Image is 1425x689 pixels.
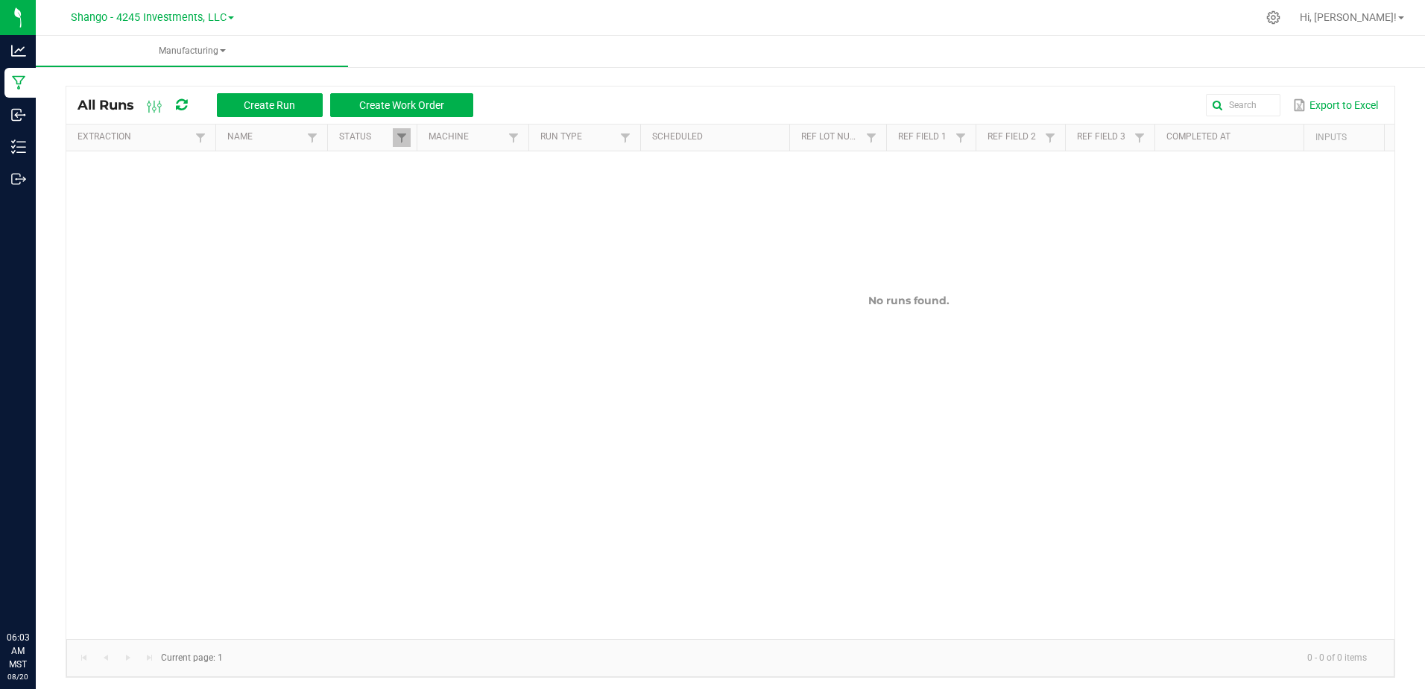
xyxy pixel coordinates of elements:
[244,99,295,111] span: Create Run
[652,131,783,143] a: ScheduledSortable
[505,128,522,147] a: Filter
[192,128,209,147] a: Filter
[78,92,484,118] div: All Runs
[898,131,951,143] a: Ref Field 1Sortable
[339,131,392,143] a: StatusSortable
[7,631,29,671] p: 06:03 AM MST
[1131,128,1148,147] a: Filter
[1264,10,1283,25] div: Manage settings
[1166,131,1298,143] a: Completed AtSortable
[11,139,26,154] inline-svg: Inventory
[303,128,321,147] a: Filter
[217,93,323,117] button: Create Run
[11,107,26,122] inline-svg: Inbound
[232,646,1379,670] kendo-pager-info: 0 - 0 of 0 items
[801,131,862,143] a: Ref Lot NumberSortable
[1300,11,1397,23] span: Hi, [PERSON_NAME]!
[1041,128,1059,147] a: Filter
[66,639,1394,677] kendo-pager: Current page: 1
[227,131,303,143] a: NameSortable
[1077,131,1130,143] a: Ref Field 3Sortable
[429,131,504,143] a: MachineSortable
[7,671,29,682] p: 08/20
[11,75,26,90] inline-svg: Manufacturing
[616,128,634,147] a: Filter
[988,131,1040,143] a: Ref Field 2Sortable
[71,11,227,24] span: Shango - 4245 Investments, LLC
[359,99,444,111] span: Create Work Order
[393,128,411,147] a: Filter
[862,128,880,147] a: Filter
[11,172,26,186] inline-svg: Outbound
[1289,92,1382,118] button: Export to Excel
[11,43,26,58] inline-svg: Analytics
[540,131,616,143] a: Run TypeSortable
[36,45,348,57] span: Manufacturing
[78,131,191,143] a: ExtractionSortable
[1206,94,1280,116] input: Search
[952,128,970,147] a: Filter
[36,36,348,67] a: Manufacturing
[868,294,950,307] span: No runs found.
[330,93,473,117] button: Create Work Order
